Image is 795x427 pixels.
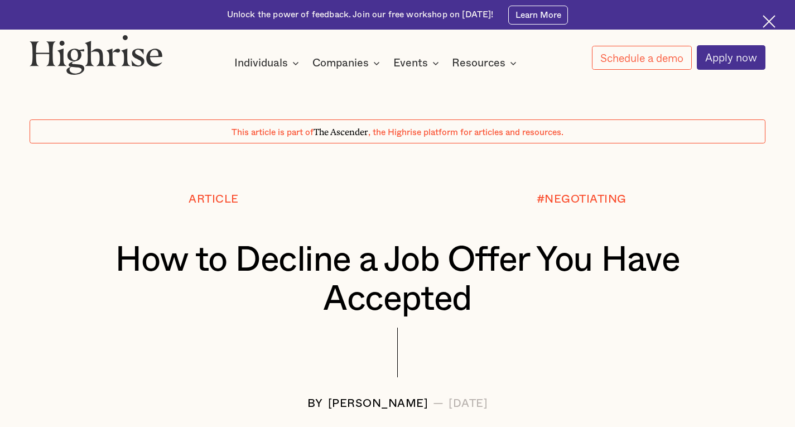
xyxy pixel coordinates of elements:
div: #NEGOTIATING [537,193,627,205]
div: Events [393,56,442,70]
div: Individuals [234,56,302,70]
div: — [433,397,444,410]
a: Schedule a demo [592,46,692,70]
div: BY [307,397,323,410]
img: Cross icon [763,15,775,28]
span: This article is part of [232,128,314,137]
div: Companies [312,56,369,70]
div: [PERSON_NAME] [328,397,428,410]
div: Events [393,56,428,70]
a: Learn More [508,6,568,25]
h1: How to Decline a Job Offer You Have Accepted [60,241,735,319]
img: Highrise logo [30,35,162,75]
div: Individuals [234,56,288,70]
span: The Ascender [314,125,368,136]
div: Unlock the power of feedback. Join our free workshop on [DATE]! [227,9,494,21]
div: Resources [452,56,520,70]
span: , the Highrise platform for articles and resources. [368,128,563,137]
a: Apply now [697,45,765,70]
div: Resources [452,56,505,70]
div: Article [189,193,239,205]
div: Companies [312,56,383,70]
div: [DATE] [449,397,488,410]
